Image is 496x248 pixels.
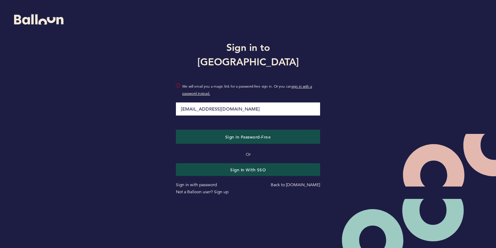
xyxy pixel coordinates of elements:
button: Sign in Password-Free [176,130,320,144]
button: Sign in with SSO [176,163,320,176]
h1: Sign in to [GEOGRAPHIC_DATA] [171,40,325,69]
a: sign in with a password instead. [182,84,312,96]
span: We will email you a magic link for a password-free sign in. Or you can [182,83,320,97]
a: Back to [DOMAIN_NAME] [271,182,320,187]
a: Sign in with password [176,182,217,187]
a: Not a Balloon user? Sign up [176,189,228,194]
input: Email [176,102,320,116]
p: Or [176,151,320,158]
span: Sign in Password-Free [225,134,271,140]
